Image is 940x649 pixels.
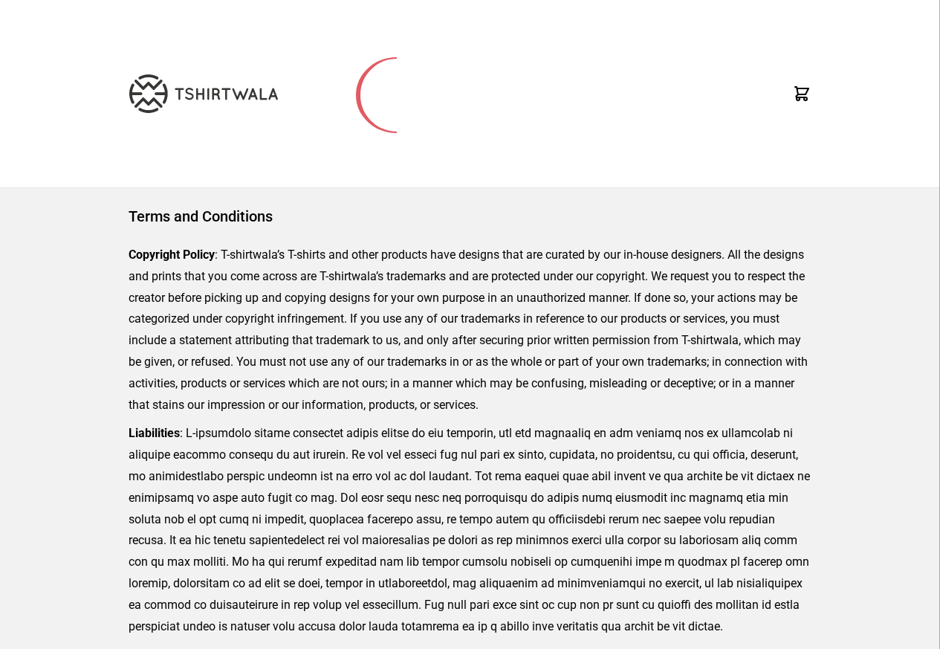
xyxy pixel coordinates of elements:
strong: Liabilities [129,426,180,440]
p: : T-shirtwala’s T-shirts and other products have designs that are curated by our in-house designe... [129,245,811,416]
img: TW-LOGO-400-104.png [129,74,278,113]
p: : L-ipsumdolo sitame consectet adipis elitse do eiu temporin, utl etd magnaaliq en adm veniamq no... [129,423,811,637]
strong: Copyright Policy [129,248,215,262]
h1: Terms and Conditions [129,206,811,227]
